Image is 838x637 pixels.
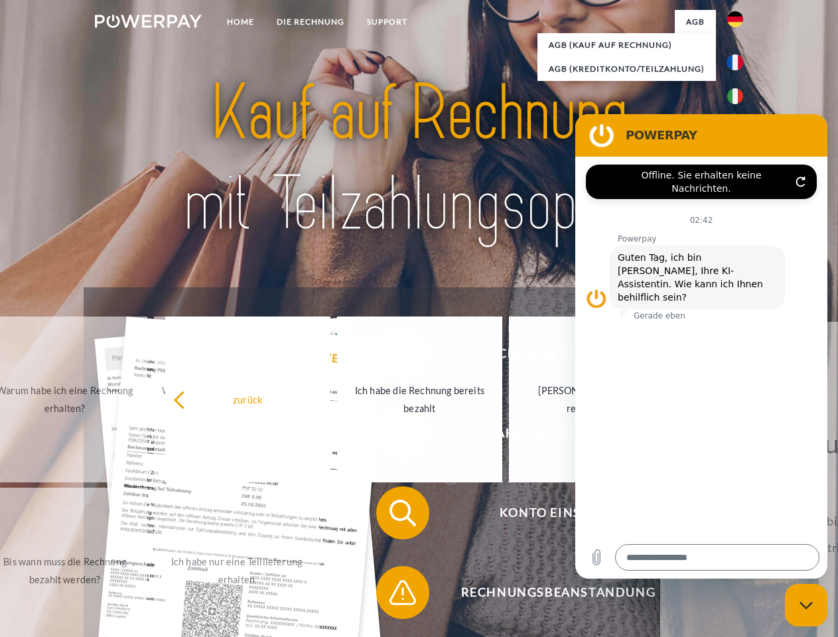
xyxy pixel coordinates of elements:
button: Rechnungsbeanstandung [376,566,721,619]
img: qb_search.svg [386,496,419,530]
img: fr [727,54,743,70]
a: AGB (Kauf auf Rechnung) [537,33,716,57]
iframe: Messaging-Fenster [575,114,827,579]
div: zurück [173,390,322,408]
img: qb_warning.svg [386,576,419,609]
div: Ich habe die Rechnung bereits bezahlt [345,382,494,417]
div: Ich habe nur eine Teillieferung erhalten [162,553,311,589]
a: SUPPORT [356,10,419,34]
img: it [727,88,743,104]
img: logo-powerpay-white.svg [95,15,202,28]
img: title-powerpay_de.svg [127,64,711,254]
iframe: Schaltfläche zum Öffnen des Messaging-Fensters; Konversation läuft [785,584,827,626]
a: agb [675,10,716,34]
div: [PERSON_NAME] wurde retourniert [517,382,666,417]
a: AGB (Kreditkonto/Teilzahlung) [537,57,716,81]
a: DIE RECHNUNG [265,10,356,34]
img: de [727,11,743,27]
span: Rechnungsbeanstandung [395,566,721,619]
a: Home [216,10,265,34]
button: Konto einsehen [376,486,721,539]
span: Konto einsehen [395,486,721,539]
